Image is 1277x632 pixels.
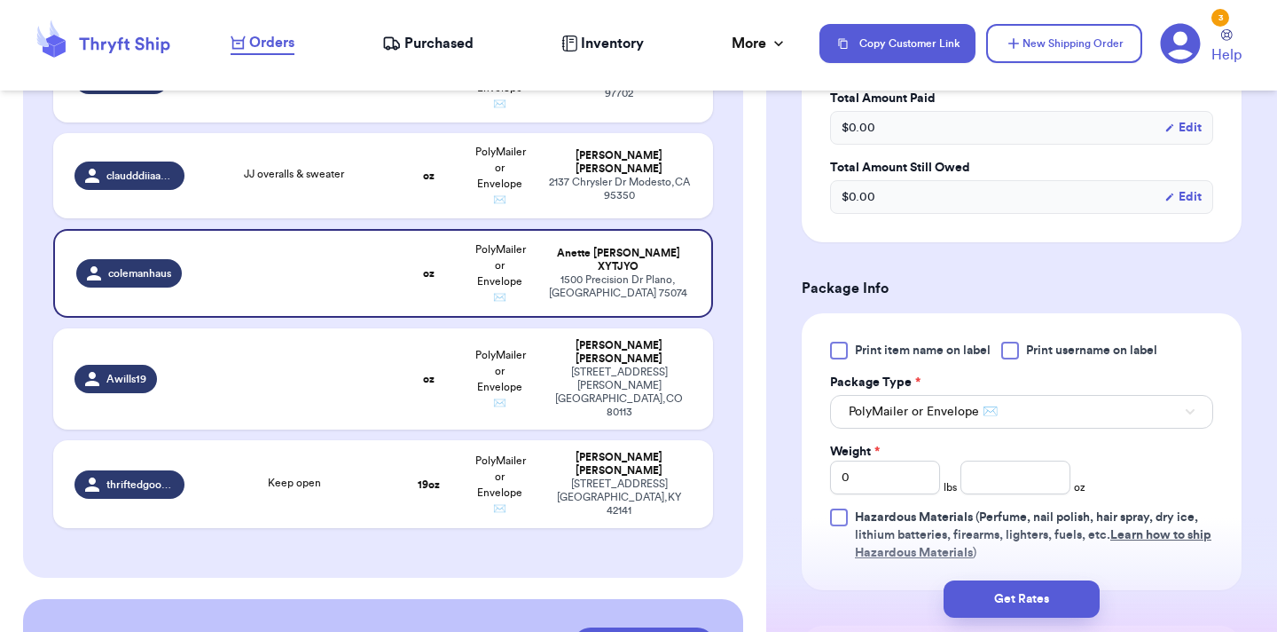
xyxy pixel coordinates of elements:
button: Copy Customer Link [819,24,975,63]
div: 3 [1211,9,1229,27]
span: JJ overalls & sweater [244,169,344,179]
span: Purchased [404,33,474,54]
a: Orders [231,32,294,55]
span: PolyMailer or Envelope ✉️ [849,403,998,421]
h3: Package Info [802,278,1242,299]
div: [PERSON_NAME] [PERSON_NAME] [546,149,692,176]
label: Total Amount Paid [830,90,1213,107]
span: $ 0.00 [842,119,875,137]
span: oz [1074,480,1085,494]
div: [PERSON_NAME] [PERSON_NAME] [546,451,692,478]
a: Help [1211,29,1242,66]
span: Hazardous Materials [855,511,973,524]
span: colemanhaus [108,266,171,280]
span: (Perfume, nail polish, hair spray, dry ice, lithium batteries, firearms, lighters, fuels, etc. ) [855,511,1211,559]
div: [PERSON_NAME] [PERSON_NAME] [546,339,692,366]
span: Inventory [581,33,644,54]
span: PolyMailer or Envelope ✉️ [475,244,526,303]
div: Anette [PERSON_NAME] XYTJYO [546,247,690,273]
button: Get Rates [944,581,1100,618]
label: Weight [830,443,880,461]
div: 2137 Chrysler Dr Modesto , CA 95350 [546,176,692,202]
span: Awills19 [106,372,146,386]
span: claudddiiaaaaa [106,169,174,183]
span: thriftedgoodsbyrachel [106,478,174,492]
span: Keep open [268,478,321,488]
span: Print username on label [1026,342,1157,359]
strong: oz [423,374,435,384]
label: Total Amount Still Owed [830,159,1213,177]
button: New Shipping Order [986,24,1142,63]
label: Package Type [830,374,921,391]
button: Edit [1164,119,1202,137]
a: 3 [1160,23,1201,64]
span: Orders [249,32,294,53]
strong: 19 oz [418,479,440,490]
a: Inventory [561,33,644,54]
button: Edit [1164,188,1202,206]
div: More [732,33,787,54]
span: Help [1211,44,1242,66]
span: PolyMailer or Envelope ✉️ [475,455,526,514]
button: PolyMailer or Envelope ✉️ [830,395,1213,429]
span: $ 0.00 [842,188,875,206]
strong: oz [423,170,435,181]
span: Print item name on label [855,342,991,359]
div: [STREET_ADDRESS] [GEOGRAPHIC_DATA] , KY 42141 [546,478,692,517]
span: PolyMailer or Envelope ✉️ [475,146,526,205]
strong: oz [423,268,435,279]
div: 1500 Precision Dr Plano , [GEOGRAPHIC_DATA] 75074 [546,273,690,300]
span: PolyMailer or Envelope ✉️ [475,350,526,408]
a: Purchased [382,33,474,54]
div: [STREET_ADDRESS][PERSON_NAME] [GEOGRAPHIC_DATA] , CO 80113 [546,366,692,419]
span: lbs [944,480,957,494]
